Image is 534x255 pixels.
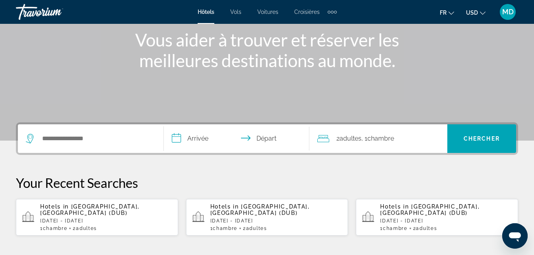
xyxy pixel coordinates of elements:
span: Adultes [246,226,267,231]
h1: Vous aider à trouver et réserver les meilleures destinations au monde. [118,29,416,71]
span: Hotels in [40,203,69,210]
span: Adultes [340,135,361,142]
span: Chambre [43,226,68,231]
span: MD [502,8,514,16]
button: User Menu [497,4,518,20]
p: Your Recent Searches [16,175,518,191]
a: Croisières [294,9,320,15]
span: , 1 [361,133,394,144]
span: 1 [210,226,237,231]
a: Travorium [16,2,95,22]
span: 1 [40,226,67,231]
button: Travelers: 2 adults, 0 children [309,124,447,153]
span: [GEOGRAPHIC_DATA], [GEOGRAPHIC_DATA] (DUB) [380,203,480,216]
span: Adultes [416,226,437,231]
span: Chercher [464,135,500,142]
button: Check in and out dates [164,124,310,153]
iframe: Bouton de lancement de la fenêtre de messagerie [502,223,528,249]
span: Adultes [76,226,97,231]
span: Hotels in [380,203,409,210]
p: [DATE] - [DATE] [40,218,172,224]
div: Search widget [18,124,516,153]
p: [DATE] - [DATE] [380,218,512,224]
button: Hotels in [GEOGRAPHIC_DATA], [GEOGRAPHIC_DATA] (DUB)[DATE] - [DATE]1Chambre2Adultes [16,199,178,236]
button: Change currency [466,7,485,18]
span: 2 [336,133,361,144]
a: Hôtels [198,9,214,15]
a: Vols [230,9,241,15]
button: Hotels in [GEOGRAPHIC_DATA], [GEOGRAPHIC_DATA] (DUB)[DATE] - [DATE]1Chambre2Adultes [356,199,518,236]
span: [GEOGRAPHIC_DATA], [GEOGRAPHIC_DATA] (DUB) [210,203,310,216]
span: 2 [243,226,267,231]
a: Voitures [257,9,278,15]
span: USD [466,10,478,16]
span: Hotels in [210,203,239,210]
p: [DATE] - [DATE] [210,218,342,224]
span: 2 [413,226,437,231]
span: 1 [380,226,407,231]
span: 2 [73,226,97,231]
button: Change language [440,7,454,18]
span: Chambre [367,135,394,142]
span: [GEOGRAPHIC_DATA], [GEOGRAPHIC_DATA] (DUB) [40,203,140,216]
button: Chercher [447,124,516,153]
button: Extra navigation items [328,6,337,18]
span: Chambre [383,226,408,231]
span: Chambre [213,226,237,231]
button: Hotels in [GEOGRAPHIC_DATA], [GEOGRAPHIC_DATA] (DUB)[DATE] - [DATE]1Chambre2Adultes [186,199,348,236]
span: fr [440,10,447,16]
